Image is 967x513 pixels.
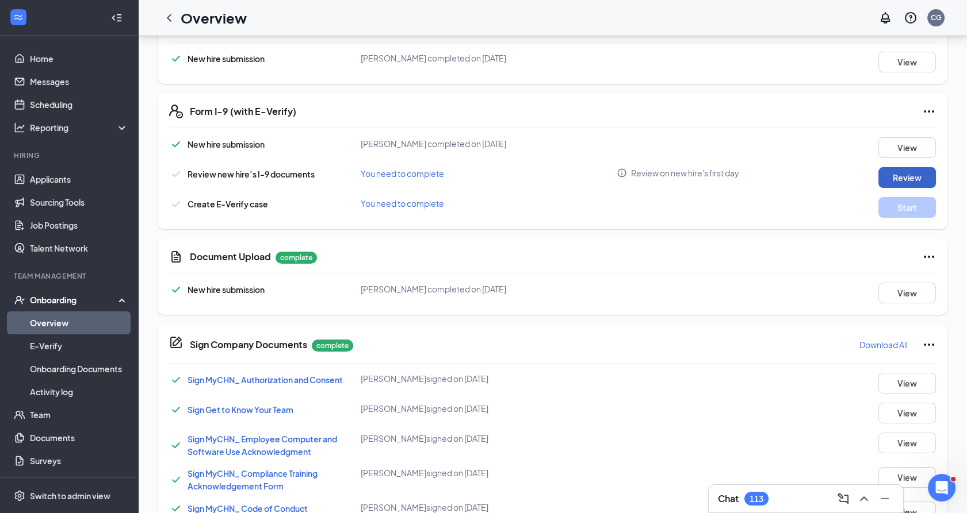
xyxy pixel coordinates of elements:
span: [PERSON_NAME] completed on [DATE] [361,284,506,294]
a: Job Postings [30,214,128,237]
a: Messages [30,70,128,93]
span: Review on new hire's first day [631,167,739,179]
h5: Document Upload [190,250,271,263]
div: [PERSON_NAME] signed on [DATE] [361,502,616,513]
h5: Form I-9 (with E-Verify) [190,105,296,118]
div: [PERSON_NAME] signed on [DATE] [361,373,616,384]
div: [PERSON_NAME] signed on [DATE] [361,467,616,479]
svg: CompanyDocumentIcon [169,335,183,349]
button: ChevronUp [855,489,873,508]
div: Onboarding [30,294,119,306]
svg: Checkmark [169,167,183,181]
button: View [878,283,936,303]
svg: Analysis [14,122,25,133]
svg: Checkmark [169,403,183,416]
div: [PERSON_NAME] signed on [DATE] [361,403,616,414]
a: Talent Network [30,237,128,260]
span: [PERSON_NAME] completed on [DATE] [361,53,506,63]
svg: WorkstreamLogo [13,11,24,23]
a: Scheduling [30,93,128,116]
button: View [878,403,936,423]
button: View [878,137,936,158]
svg: Notifications [878,11,892,25]
svg: Checkmark [169,373,183,387]
svg: UserCheck [14,294,25,306]
button: View [878,467,936,488]
p: Download All [859,339,908,350]
button: View [878,373,936,394]
span: New hire submission [188,284,265,295]
button: ComposeMessage [834,489,853,508]
span: Create E-Verify case [188,199,268,209]
p: complete [312,340,353,352]
a: Sign MyCHN_ Employee Computer and Software Use Acknowledgment [188,434,337,457]
svg: ChevronLeft [162,11,176,25]
iframe: Intercom live chat [928,474,955,502]
svg: Checkmark [169,473,183,487]
svg: Ellipses [922,338,936,352]
p: complete [276,252,317,264]
a: Surveys [30,449,128,472]
a: Documents [30,426,128,449]
svg: Checkmark [169,137,183,151]
div: Switch to admin view [30,490,110,502]
a: Overview [30,311,128,334]
a: E-Verify [30,334,128,357]
svg: QuestionInfo [904,11,918,25]
svg: ComposeMessage [836,492,850,506]
div: 113 [750,494,763,504]
a: Applicants [30,168,128,191]
a: Sign MyCHN_ Authorization and Consent [188,375,343,385]
button: Download All [859,335,908,354]
div: Hiring [14,151,126,160]
a: Sign Get to Know Your Team [188,404,293,415]
svg: FormI9EVerifyIcon [169,105,183,118]
button: Review [878,167,936,188]
svg: Checkmark [169,283,183,296]
a: Sourcing Tools [30,191,128,214]
span: You need to complete [361,168,444,179]
svg: Checkmark [169,197,183,211]
span: Review new hire’s I-9 documents [188,169,315,179]
div: Reporting [30,122,129,133]
svg: Settings [14,490,25,502]
button: View [878,433,936,453]
svg: Checkmark [169,52,183,65]
a: Home [30,47,128,70]
div: CG [931,13,942,22]
a: Activity log [30,380,128,403]
button: Minimize [876,489,894,508]
div: [PERSON_NAME] signed on [DATE] [361,433,616,444]
svg: Ellipses [922,105,936,118]
button: Start [878,197,936,218]
svg: Minimize [878,492,892,506]
span: You need to complete [361,198,444,209]
svg: Checkmark [169,438,183,452]
a: Sign MyCHN_ Compliance Training Acknowledgement Form [188,468,318,491]
svg: Collapse [111,12,123,24]
span: New hire submission [188,139,265,149]
h3: Chat [718,492,739,505]
div: Team Management [14,271,126,281]
h1: Overview [181,8,247,28]
svg: CustomFormIcon [169,250,183,264]
span: [PERSON_NAME] completed on [DATE] [361,138,506,149]
h5: Sign Company Documents [190,338,307,351]
svg: Info [617,168,627,178]
a: Team [30,403,128,426]
svg: Ellipses [922,250,936,264]
button: View [878,52,936,72]
span: New hire submission [188,53,265,64]
svg: ChevronUp [857,492,871,506]
a: Onboarding Documents [30,357,128,380]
